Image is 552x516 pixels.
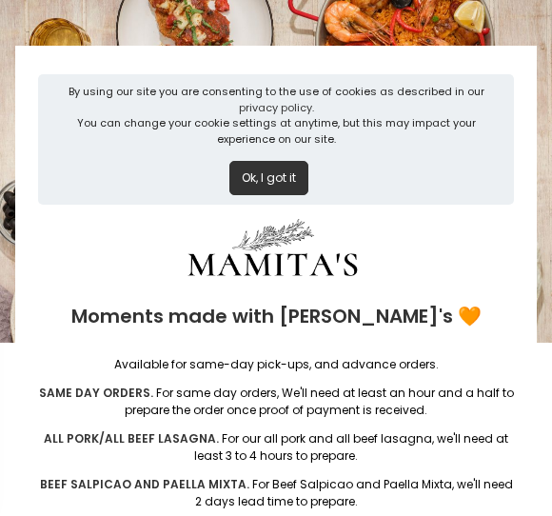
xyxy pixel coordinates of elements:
b: ALL PORK/ALL BEEF LASAGNA. [44,430,219,447]
div: Moments made with [PERSON_NAME]'s 🧡 [38,288,514,345]
b: SAME DAY ORDERS. [39,385,153,401]
img: Mamitas PH [130,216,416,288]
div: For same day orders, We'll need at least an hour and a half to prepare the order once proof of pa... [38,385,514,419]
button: Ok, I got it [229,161,308,195]
div: By using our site you are consenting to the use of cookies as described in our You can change you... [68,84,484,147]
b: BEEF SALPICAO AND PAELLA MIXTA. [40,476,249,492]
a: privacy policy. [239,100,314,115]
div: Available for same-day pick-ups, and advance orders. [38,356,514,373]
div: For our all pork and all beef lasagna, we'll need at least 3 to 4 hours to prepare. [38,430,514,465]
div: For Beef Salpicao and Paella Mixta, we'll need 2 days lead time to prepare. [38,476,514,510]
